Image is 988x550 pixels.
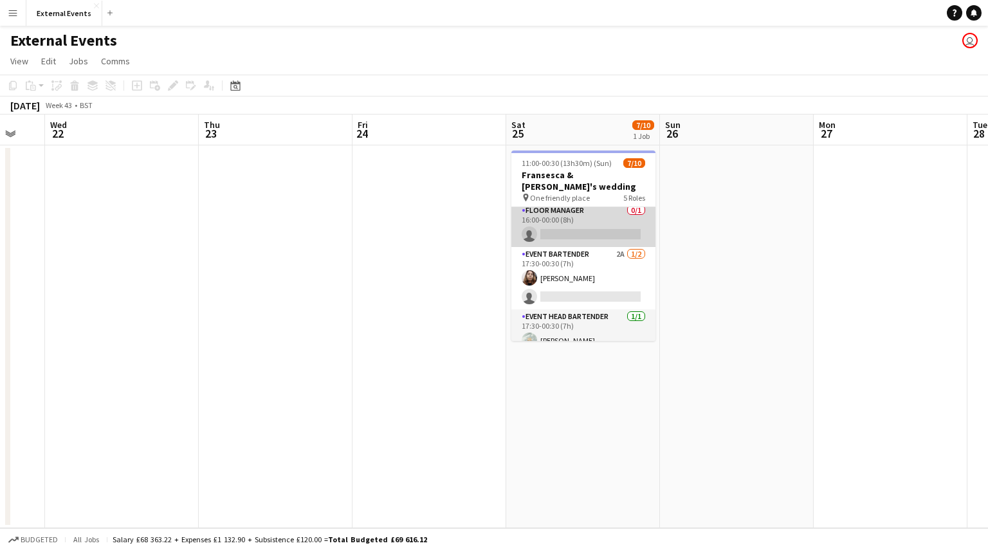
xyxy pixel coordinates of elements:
[5,53,33,69] a: View
[633,131,654,141] div: 1 Job
[21,535,58,544] span: Budgeted
[328,535,427,544] span: Total Budgeted £69 616.12
[69,55,88,67] span: Jobs
[50,119,67,131] span: Wed
[10,99,40,112] div: [DATE]
[64,53,93,69] a: Jobs
[511,309,655,353] app-card-role: Event head Bartender1/117:30-00:30 (7h)[PERSON_NAME]
[202,126,220,141] span: 23
[36,53,61,69] a: Edit
[511,169,655,192] h3: Fransesca & [PERSON_NAME]'s wedding
[962,33,978,48] app-user-avatar: Events by Camberwell Arms
[48,126,67,141] span: 22
[41,55,56,67] span: Edit
[204,119,220,131] span: Thu
[10,55,28,67] span: View
[817,126,836,141] span: 27
[96,53,135,69] a: Comms
[663,126,681,141] span: 26
[10,31,117,50] h1: External Events
[6,533,60,547] button: Budgeted
[358,119,368,131] span: Fri
[511,119,526,131] span: Sat
[665,119,681,131] span: Sun
[511,151,655,341] app-job-card: 11:00-00:30 (13h30m) (Sun)7/10Fransesca & [PERSON_NAME]'s wedding One friendly place5 Roles[PERSO...
[971,126,987,141] span: 28
[973,119,987,131] span: Tue
[509,126,526,141] span: 25
[819,119,836,131] span: Mon
[623,158,645,168] span: 7/10
[530,193,590,203] span: One friendly place
[522,158,612,168] span: 11:00-00:30 (13h30m) (Sun)
[71,535,102,544] span: All jobs
[356,126,368,141] span: 24
[511,247,655,309] app-card-role: Event bartender2A1/217:30-00:30 (7h)[PERSON_NAME]
[80,100,93,110] div: BST
[632,120,654,130] span: 7/10
[42,100,75,110] span: Week 43
[101,55,130,67] span: Comms
[511,203,655,247] app-card-role: Floor manager0/116:00-00:00 (8h)
[26,1,102,26] button: External Events
[113,535,427,544] div: Salary £68 363.22 + Expenses £1 132.90 + Subsistence £120.00 =
[623,193,645,203] span: 5 Roles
